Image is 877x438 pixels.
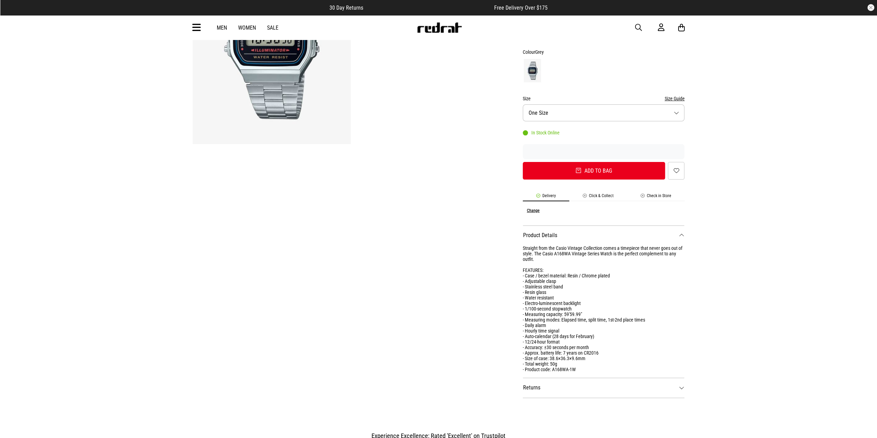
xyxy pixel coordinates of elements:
[664,94,684,103] button: Size Guide
[523,245,685,372] div: Straight from the Casio Vintage Collection comes a timepiece that never goes out of style. The Ca...
[523,378,685,398] dt: Returns
[523,193,569,201] li: Delivery
[6,3,26,23] button: Open LiveChat chat widget
[523,130,560,135] div: In Stock Online
[494,4,548,11] span: Free Delivery Over $175
[377,4,480,11] iframe: Customer reviews powered by Trustpilot
[523,162,665,180] button: Add to bag
[417,22,462,33] img: Redrat logo
[523,94,685,103] div: Size
[217,24,227,31] a: Men
[535,49,544,55] span: Grey
[523,225,685,245] dt: Product Details
[523,48,685,56] div: Colour
[524,59,541,82] img: Grey
[527,208,540,213] button: Change
[267,24,278,31] a: Sale
[238,24,256,31] a: Women
[523,148,685,155] iframe: Customer reviews powered by Trustpilot
[569,193,627,201] li: Click & Collect
[529,110,548,116] span: One Size
[627,193,685,201] li: Check in Store
[329,4,363,11] span: 30 Day Returns
[523,104,685,121] button: One Size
